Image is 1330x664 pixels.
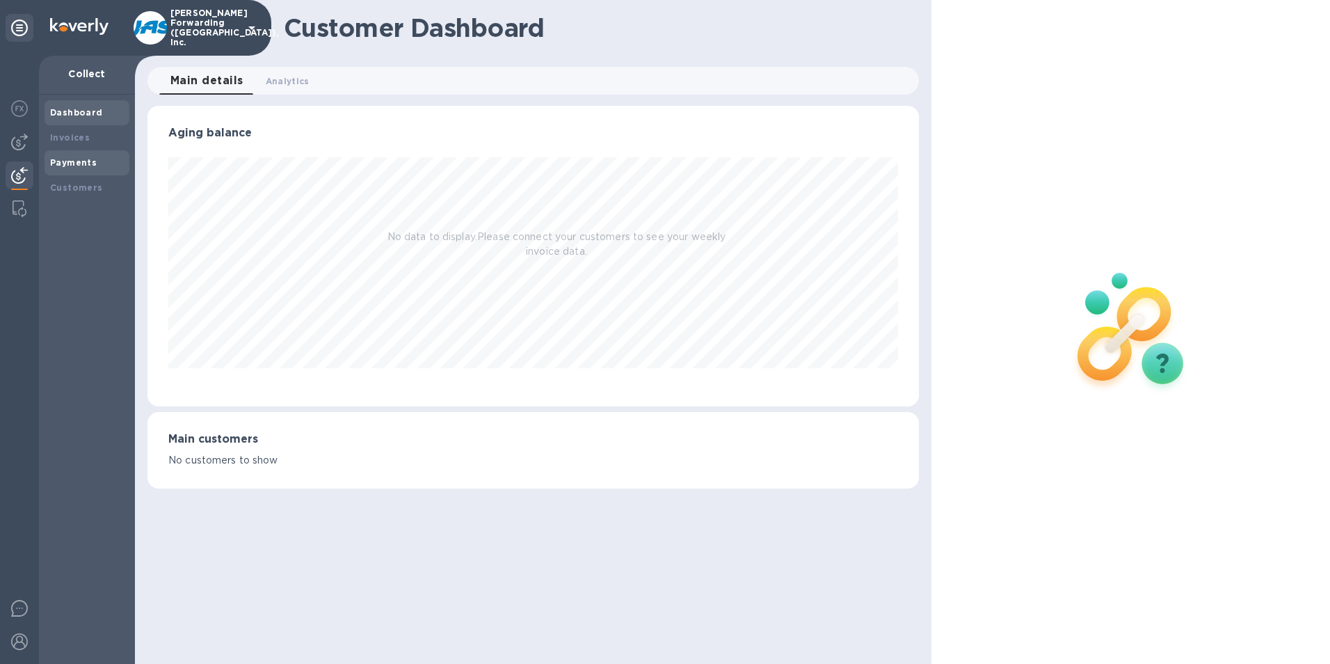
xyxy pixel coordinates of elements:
[50,67,124,81] p: Collect
[266,74,310,88] span: Analytics
[170,8,240,47] p: [PERSON_NAME] Forwarding ([GEOGRAPHIC_DATA]), Inc.
[284,13,909,42] h1: Customer Dashboard
[168,453,898,468] p: No customers to show
[170,71,243,90] span: Main details
[11,100,28,117] img: Foreign exchange
[50,182,103,193] b: Customers
[50,18,109,35] img: Logo
[168,127,898,140] h3: Aging balance
[6,14,33,42] div: Unpin categories
[50,132,90,143] b: Invoices
[50,107,103,118] b: Dashboard
[50,157,97,168] b: Payments
[168,433,898,446] h3: Main customers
